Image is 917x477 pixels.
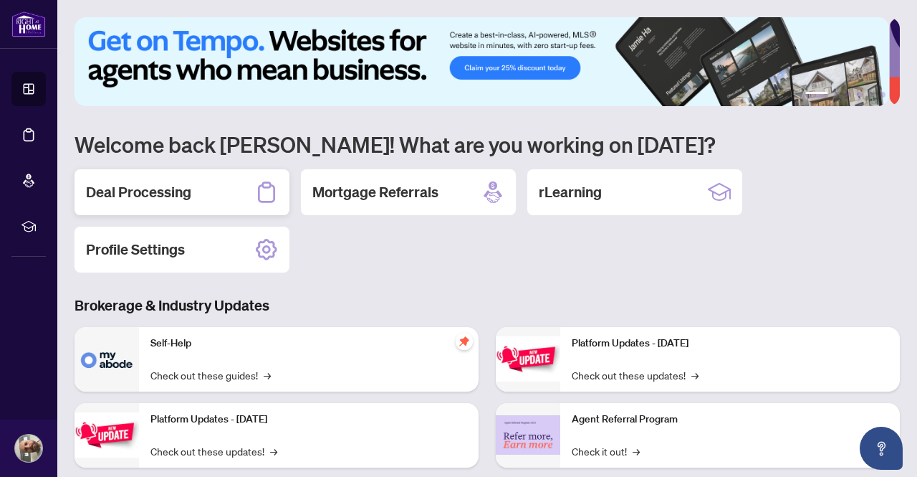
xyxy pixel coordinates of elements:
[572,443,640,459] a: Check it out!→
[75,412,139,458] img: Platform Updates - September 16, 2025
[691,367,698,383] span: →
[868,92,874,98] button: 5
[75,296,900,316] h3: Brokerage & Industry Updates
[11,11,46,37] img: logo
[150,336,467,351] p: Self-Help
[572,367,698,383] a: Check out these updates!→
[857,92,863,98] button: 4
[75,131,900,158] h1: Welcome back [PERSON_NAME]! What are you working on [DATE]?
[270,443,277,459] span: →
[312,182,438,202] h2: Mortgage Referrals
[456,333,473,350] span: pushpin
[834,92,840,98] button: 2
[496,415,560,455] img: Agent Referral Program
[860,427,903,470] button: Open asap
[845,92,851,98] button: 3
[633,443,640,459] span: →
[572,412,888,428] p: Agent Referral Program
[496,336,560,382] img: Platform Updates - June 23, 2025
[86,240,185,260] h2: Profile Settings
[150,412,467,428] p: Platform Updates - [DATE]
[75,17,889,106] img: Slide 0
[539,182,602,202] h2: rLearning
[86,182,191,202] h2: Deal Processing
[264,367,271,383] span: →
[805,92,828,98] button: 1
[150,443,277,459] a: Check out these updates!→
[572,336,888,351] p: Platform Updates - [DATE]
[15,435,42,462] img: Profile Icon
[75,327,139,392] img: Self-Help
[150,367,271,383] a: Check out these guides!→
[880,92,885,98] button: 6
